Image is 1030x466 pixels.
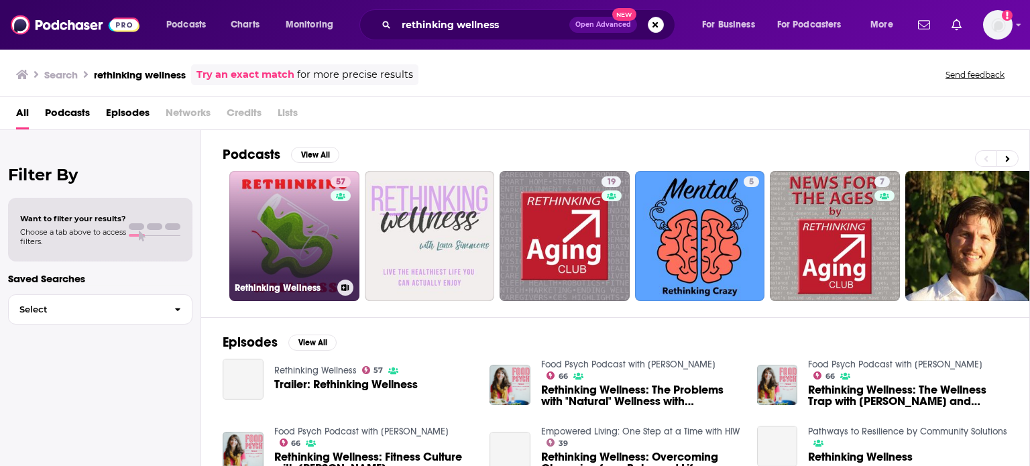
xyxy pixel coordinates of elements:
a: 5 [635,171,765,301]
button: open menu [768,14,861,36]
img: User Profile [983,10,1013,40]
span: 57 [336,176,345,189]
span: for more precise results [297,67,413,82]
span: New [612,8,636,21]
h3: rethinking wellness [94,68,186,81]
a: Rethinking Wellness: The Wellness Trap with Christy Harrison and Katie Dalebout [808,384,1008,407]
a: Show notifications dropdown [913,13,935,36]
img: Rethinking Wellness: The Wellness Trap with Christy Harrison and Katie Dalebout [757,365,798,406]
span: Open Advanced [575,21,631,28]
a: Show notifications dropdown [946,13,967,36]
span: 66 [291,441,300,447]
span: Podcasts [166,15,206,34]
a: 57 [362,366,384,374]
a: 5 [744,176,759,187]
button: Show profile menu [983,10,1013,40]
span: Choose a tab above to access filters. [20,227,126,246]
a: 57Rethinking Wellness [229,171,359,301]
h2: Podcasts [223,146,280,163]
a: Trailer: Rethinking Wellness [223,359,264,400]
button: open menu [157,14,223,36]
a: EpisodesView All [223,334,337,351]
a: 7 [874,176,890,187]
a: 39 [547,439,568,447]
button: open menu [693,14,772,36]
span: 19 [607,176,616,189]
a: 66 [813,371,835,380]
a: Rethinking Wellness [808,451,913,463]
span: Charts [231,15,260,34]
input: Search podcasts, credits, & more... [396,14,569,36]
a: 19 [500,171,630,301]
a: PodcastsView All [223,146,339,163]
a: Empowered Living: One Step at a Time with HIW [541,426,740,437]
a: All [16,102,29,129]
h2: Filter By [8,165,192,184]
button: Select [8,294,192,325]
span: Select [9,305,164,314]
a: Rethinking Wellness [274,365,357,376]
span: Want to filter your results? [20,214,126,223]
p: Saved Searches [8,272,192,285]
span: 7 [880,176,884,189]
a: Rethinking Wellness: The Problems with "Natural" Wellness with Alan Levinovitz [541,384,741,407]
span: Logged in as SimonElement [983,10,1013,40]
span: Rethinking Wellness: The Wellness Trap with [PERSON_NAME] and [PERSON_NAME] [808,384,1008,407]
span: More [870,15,893,34]
h2: Episodes [223,334,278,351]
a: 57 [331,176,351,187]
a: Food Psych Podcast with Christy Harrison [541,359,716,370]
a: 19 [602,176,621,187]
a: 7 [770,171,900,301]
svg: Add a profile image [1002,10,1013,21]
a: Food Psych Podcast with Christy Harrison [274,426,449,437]
a: Food Psych Podcast with Christy Harrison [808,359,982,370]
a: Podcasts [45,102,90,129]
a: 66 [280,439,301,447]
span: For Podcasters [777,15,842,34]
a: Try an exact match [196,67,294,82]
span: Lists [278,102,298,129]
span: Networks [166,102,211,129]
span: 57 [374,367,383,373]
img: Podchaser - Follow, Share and Rate Podcasts [11,12,139,38]
span: 66 [825,373,835,380]
span: For Business [702,15,755,34]
a: Pathways to Resilience by Community Solutions [808,426,1007,437]
h3: Rethinking Wellness [235,282,332,294]
button: View All [288,335,337,351]
button: Open AdvancedNew [569,17,637,33]
a: Charts [222,14,268,36]
span: Monitoring [286,15,333,34]
img: Rethinking Wellness: The Problems with "Natural" Wellness with Alan Levinovitz [490,365,530,406]
h3: Search [44,68,78,81]
span: 66 [559,373,568,380]
div: Search podcasts, credits, & more... [372,9,688,40]
a: 66 [547,371,568,380]
span: Rethinking Wellness: The Problems with "Natural" Wellness with [PERSON_NAME] [541,384,741,407]
span: 5 [749,176,754,189]
a: Episodes [106,102,150,129]
button: View All [291,147,339,163]
button: Send feedback [941,69,1009,80]
span: Credits [227,102,262,129]
button: open menu [276,14,351,36]
a: Trailer: Rethinking Wellness [274,379,418,390]
button: open menu [861,14,910,36]
span: 39 [559,441,568,447]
